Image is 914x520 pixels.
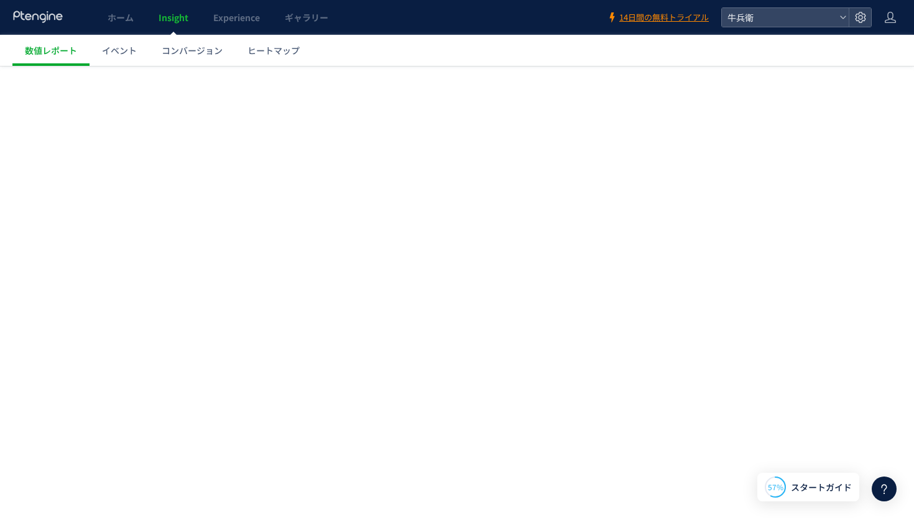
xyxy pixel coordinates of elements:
span: コンバージョン [162,44,223,57]
span: 14日間の無料トライアル [619,12,709,24]
span: 数値レポート [25,44,77,57]
span: スタートガイド [791,481,852,494]
span: Insight [159,11,188,24]
span: 牛兵衛 [724,8,834,27]
span: ホーム [108,11,134,24]
span: Experience [213,11,260,24]
span: ギャラリー [285,11,328,24]
span: イベント [102,44,137,57]
span: ヒートマップ [247,44,300,57]
a: 14日間の無料トライアル [607,12,709,24]
span: 57% [768,481,783,492]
